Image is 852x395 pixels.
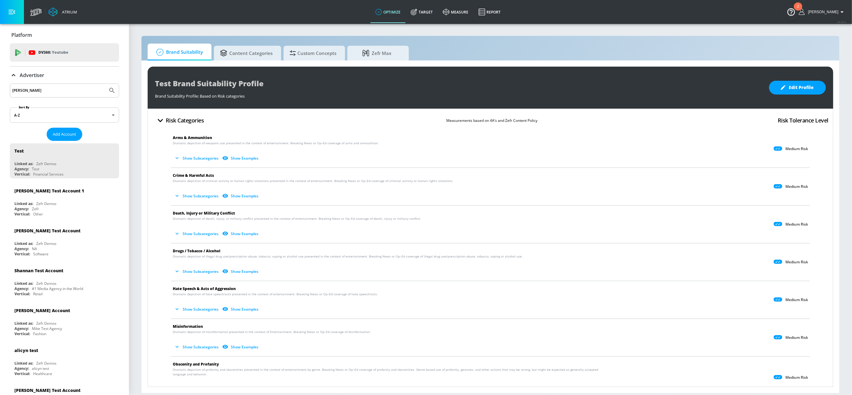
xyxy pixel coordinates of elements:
[36,241,56,246] div: Zefr Demos
[797,6,799,14] div: 2
[14,347,38,353] div: alicyn test
[14,166,29,172] div: Agency:
[10,223,119,258] div: [PERSON_NAME] Test AccountLinked as:Zefr DemosAgency:NAVertical:Software
[33,172,64,177] div: Financial Services
[447,117,538,124] p: Measurements based on 4A’s and Zefr Content Policy
[173,216,421,221] span: Dramatic depiction of death, injury, or military conflict presented in the context of entertainme...
[10,26,119,44] div: Platform
[33,251,48,257] div: Software
[781,84,814,91] span: Edit Profile
[785,375,808,380] p: Medium Risk
[14,366,29,371] div: Agency:
[10,263,119,298] div: Shannan Test AccountLinked as:Zefr DemosAgency:#1 Media Agency in the WorldVertical:Retail
[166,116,204,125] h4: Risk Categories
[10,67,119,84] div: Advertiser
[10,43,119,62] div: DV360: Youtube
[14,228,80,234] div: [PERSON_NAME] Test Account
[290,46,336,60] span: Custom Concepts
[20,72,44,79] p: Advertiser
[221,191,261,201] button: Show Examples
[154,45,203,60] span: Brand Suitability
[14,241,33,246] div: Linked as:
[105,84,119,97] button: Submit Search
[33,331,46,336] div: Fashion
[438,1,474,23] a: measure
[173,248,220,254] span: Drugs / Tobacco / Alcohol
[33,211,43,217] div: Other
[173,330,371,334] span: Dramatic depiction of misinformation presented in the context of Entertainment, Breaking News or ...
[32,366,49,371] div: alicyn test
[14,206,29,211] div: Agency:
[406,1,438,23] a: Target
[14,291,30,296] div: Vertical:
[806,10,838,14] span: login as: ashley.jan@zefr.com
[14,387,80,393] div: [PERSON_NAME] Test Account
[36,321,56,326] div: Zefr Demos
[14,246,29,251] div: Agency:
[14,281,33,286] div: Linked as:
[32,206,39,211] div: Zefr
[221,266,261,277] button: Show Examples
[14,308,70,313] div: [PERSON_NAME] Account
[173,342,221,352] button: Show Subcategories
[173,324,203,329] span: Misinformation
[153,113,207,128] button: Risk Categories
[12,87,105,95] input: Search by name
[474,1,506,23] a: Report
[32,326,62,331] div: Mike Test Agency
[173,229,221,239] button: Show Subcategories
[221,153,261,163] button: Show Examples
[14,201,33,206] div: Linked as:
[173,179,453,183] span: Dramatic depiction of criminal activity or human rights violations presented in the context of en...
[14,148,24,154] div: Test
[10,183,119,218] div: [PERSON_NAME] Test Account 1Linked as:Zefr DemosAgency:ZefrVertical:Other
[173,211,235,216] span: Death, Injury or Military Conflict
[173,153,221,163] button: Show Subcategories
[370,1,406,23] a: optimize
[14,321,33,326] div: Linked as:
[173,362,219,367] span: Obscenity and Profanity
[799,8,846,16] button: [PERSON_NAME]
[173,266,221,277] button: Show Subcategories
[10,343,119,378] div: alicyn testLinked as:Zefr DemosAgency:alicyn testVertical:Healthcare
[60,9,77,15] div: Atrium
[32,286,83,291] div: #1 Media Agency in the World
[38,49,68,56] p: DV360:
[33,371,52,376] div: Healthcare
[221,229,261,239] button: Show Examples
[10,303,119,338] div: [PERSON_NAME] AccountLinked as:Zefr DemosAgency:Mike Test AgencyVertical:Fashion
[14,172,30,177] div: Vertical:
[173,191,221,201] button: Show Subcategories
[47,128,82,141] button: Add Account
[785,260,808,265] p: Medium Risk
[33,291,43,296] div: Retail
[14,161,33,166] div: Linked as:
[17,105,31,109] label: Sort By
[155,90,763,99] div: Brand Suitability Profile: Based on Risk categories
[221,384,261,394] button: Show Examples
[785,335,808,340] p: Medium Risk
[36,161,56,166] div: Zefr Demos
[173,286,236,291] span: Hate Speech & Acts of Aggression
[14,326,29,331] div: Agency:
[10,107,119,123] div: A-Z
[36,281,56,286] div: Zefr Demos
[14,268,63,273] div: Shannan Test Account
[11,32,32,38] p: Platform
[783,3,800,20] button: Open Resource Center, 2 new notifications
[10,143,119,178] div: TestLinked as:Zefr DemosAgency:TestVertical:Financial Services
[52,49,68,56] p: Youtube
[173,292,378,296] span: Dramatic depiction of hate speech/acts presented in the context of entertainment. Breaking News o...
[785,297,808,302] p: Medium Risk
[36,361,56,366] div: Zefr Demos
[173,135,212,140] span: Arms & Ammunition
[220,46,273,60] span: Content Categories
[173,304,221,314] button: Show Subcategories
[14,188,84,194] div: [PERSON_NAME] Test Account 1
[14,361,33,366] div: Linked as:
[32,166,39,172] div: Test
